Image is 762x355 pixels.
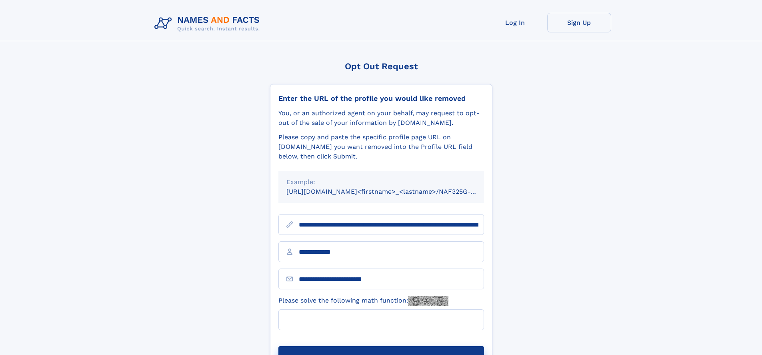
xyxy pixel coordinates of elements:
[286,188,499,195] small: [URL][DOMAIN_NAME]<firstname>_<lastname>/NAF325G-xxxxxxxx
[270,61,492,71] div: Opt Out Request
[278,132,484,161] div: Please copy and paste the specific profile page URL on [DOMAIN_NAME] you want removed into the Pr...
[483,13,547,32] a: Log In
[278,108,484,128] div: You, or an authorized agent on your behalf, may request to opt-out of the sale of your informatio...
[286,177,476,187] div: Example:
[278,94,484,103] div: Enter the URL of the profile you would like removed
[151,13,266,34] img: Logo Names and Facts
[547,13,611,32] a: Sign Up
[278,296,448,306] label: Please solve the following math function:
